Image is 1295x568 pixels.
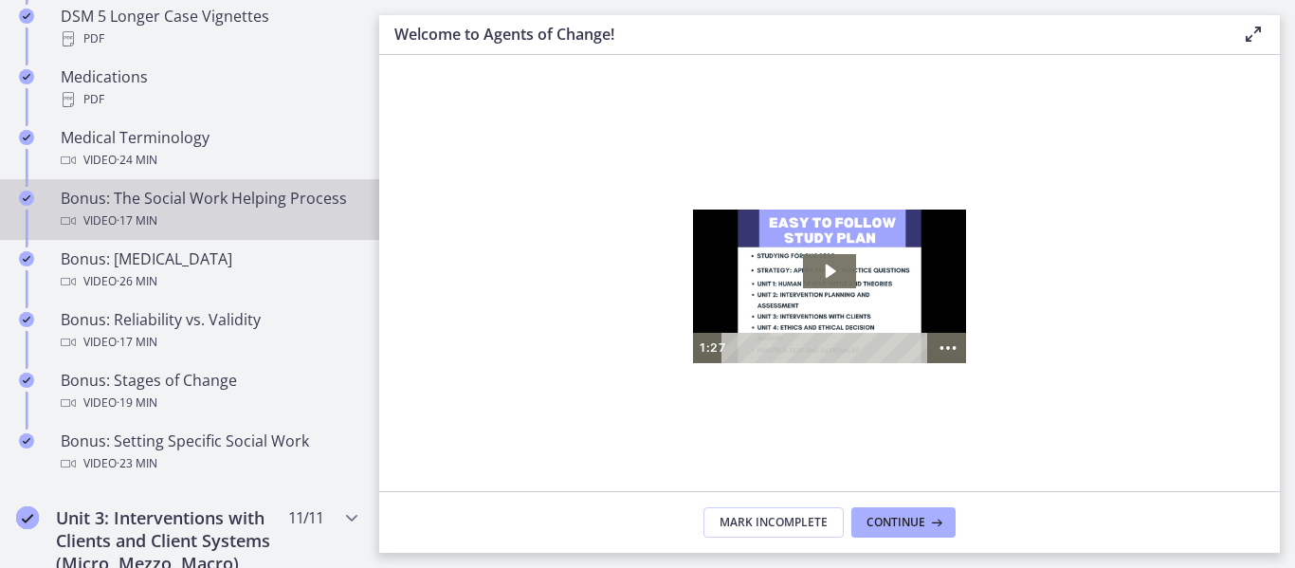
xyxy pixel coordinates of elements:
[218,225,409,255] div: Playbar
[19,373,34,388] i: Completed
[61,149,356,172] div: Video
[19,251,34,266] i: Completed
[61,65,356,111] div: Medications
[851,507,956,538] button: Continue
[61,187,356,232] div: Bonus: The Social Work Helping Process
[417,225,453,255] button: Show more buttons
[61,210,356,232] div: Video
[19,191,34,206] i: Completed
[117,210,157,232] span: · 17 min
[16,506,39,529] i: Completed
[61,27,356,50] div: PDF
[117,149,157,172] span: · 24 min
[61,392,356,414] div: Video
[117,331,157,354] span: · 17 min
[290,146,343,180] button: Play Video: c1o6hcmjueu5qasqsu00.mp4
[288,506,323,529] span: 11 / 11
[19,312,34,327] i: Completed
[61,126,356,172] div: Medical Terminology
[61,369,356,414] div: Bonus: Stages of Change
[117,392,157,414] span: · 19 min
[720,515,828,530] span: Mark Incomplete
[61,5,356,50] div: DSM 5 Longer Case Vignettes
[61,88,356,111] div: PDF
[117,452,157,475] span: · 23 min
[866,515,925,530] span: Continue
[180,101,453,255] img: Video Thumbnail
[61,308,356,354] div: Bonus: Reliability vs. Validity
[19,433,34,449] i: Completed
[394,23,1212,46] h3: Welcome to Agents of Change!
[61,247,356,293] div: Bonus: [MEDICAL_DATA]
[19,69,34,84] i: Completed
[61,430,356,475] div: Bonus: Setting Specific Social Work
[703,507,844,538] button: Mark Incomplete
[19,130,34,145] i: Completed
[61,331,356,354] div: Video
[61,452,356,475] div: Video
[117,270,157,293] span: · 26 min
[19,9,34,24] i: Completed
[61,270,356,293] div: Video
